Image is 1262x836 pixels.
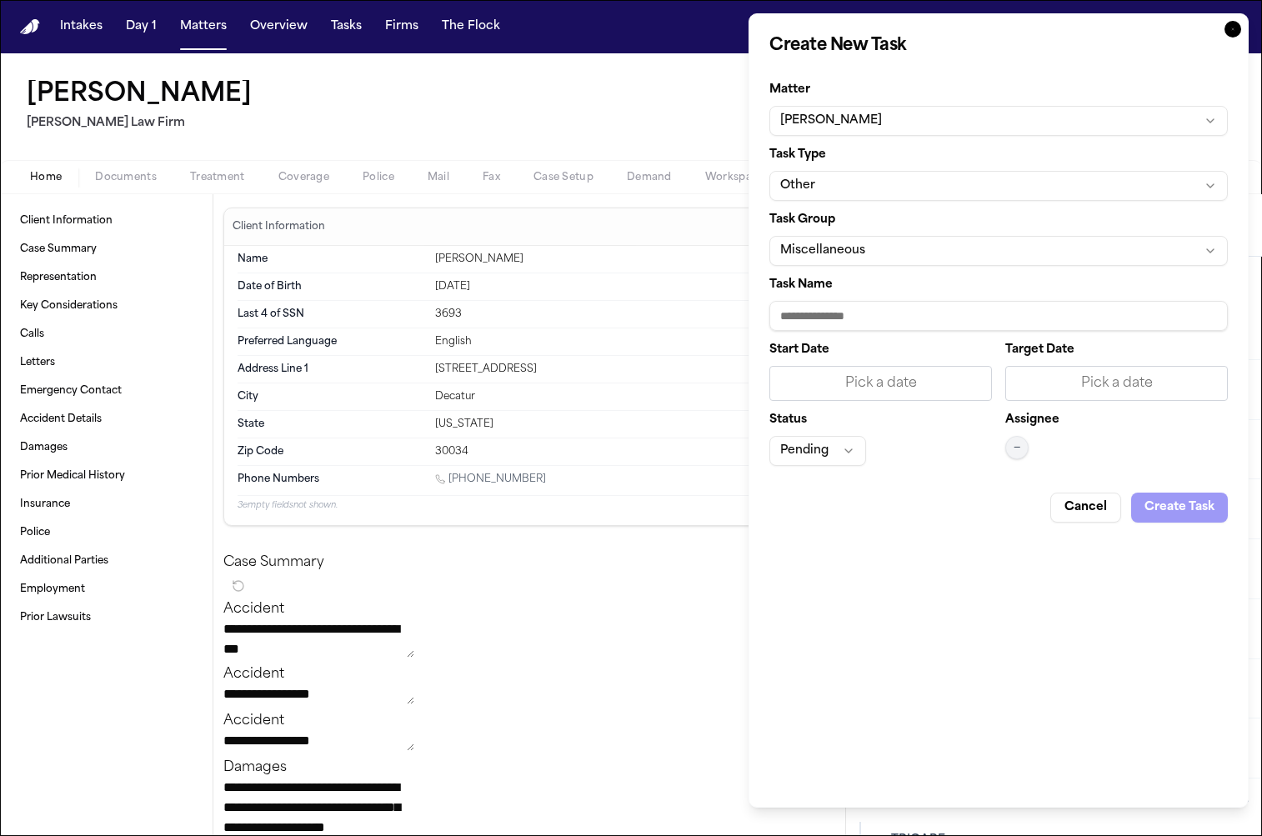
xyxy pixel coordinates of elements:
button: Pick a date [769,366,992,401]
button: Miscellaneous [769,236,1228,266]
h2: Create New Task [769,34,1228,58]
label: Start Date [769,344,992,356]
button: [PERSON_NAME] [769,106,1228,136]
div: Pick a date [1016,373,1217,393]
div: Pick a date [780,373,981,393]
button: Other [769,171,1228,201]
button: — [1005,436,1029,459]
label: Status [769,414,992,426]
button: Pending [769,436,866,466]
label: Task Group [769,214,1228,226]
label: Matter [769,84,1228,96]
span: Task Name [769,278,833,291]
button: Cancel [1050,493,1121,523]
span: — [1014,441,1020,454]
button: Pick a date [1005,366,1228,401]
label: Target Date [1005,344,1228,356]
label: Assignee [1005,414,1059,426]
label: Task Type [769,149,1228,161]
